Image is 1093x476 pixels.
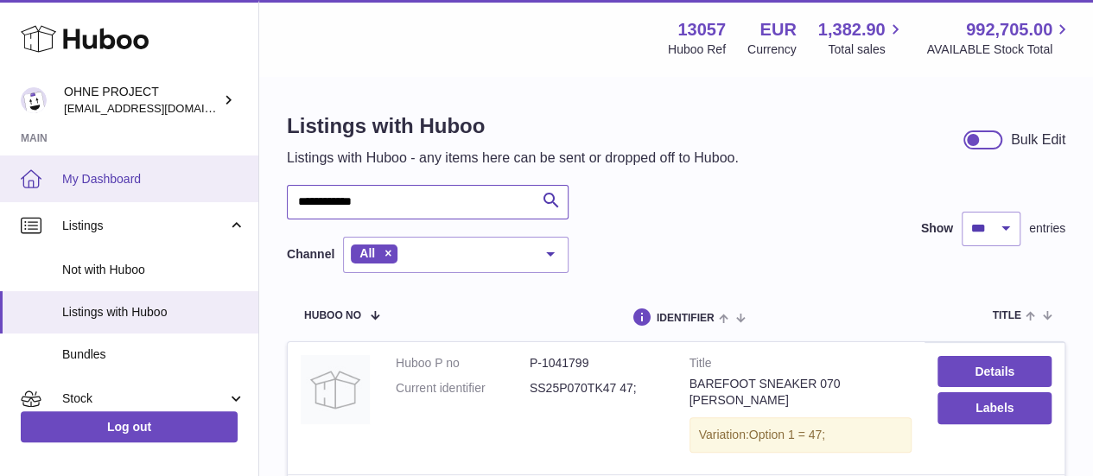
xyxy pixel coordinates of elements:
[301,355,370,424] img: BAREFOOT SNEAKER 070 TEDDY KHAKI
[657,313,715,324] span: identifier
[689,417,912,453] div: Variation:
[21,87,47,113] img: internalAdmin-13057@internal.huboo.com
[1029,220,1065,237] span: entries
[818,18,886,41] span: 1,382.90
[966,18,1052,41] span: 992,705.00
[62,304,245,321] span: Listings with Huboo
[62,346,245,363] span: Bundles
[21,411,238,442] a: Log out
[668,41,726,58] div: Huboo Ref
[530,355,664,371] dd: P-1041799
[749,428,825,441] span: Option 1 = 47;
[64,101,254,115] span: [EMAIL_ADDRESS][DOMAIN_NAME]
[926,18,1072,58] a: 992,705.00 AVAILABLE Stock Total
[937,392,1052,423] button: Labels
[530,380,664,397] dd: SS25P070TK47 47;
[759,18,796,41] strong: EUR
[62,390,227,407] span: Stock
[287,149,739,168] p: Listings with Huboo - any items here can be sent or dropped off to Huboo.
[359,246,375,260] span: All
[747,41,797,58] div: Currency
[1011,130,1065,149] div: Bulk Edit
[689,355,912,376] strong: Title
[287,112,739,140] h1: Listings with Huboo
[818,18,906,58] a: 1,382.90 Total sales
[62,171,245,187] span: My Dashboard
[304,310,361,321] span: Huboo no
[937,356,1052,387] a: Details
[828,41,905,58] span: Total sales
[921,220,953,237] label: Show
[689,376,912,409] div: BAREFOOT SNEAKER 070 [PERSON_NAME]
[677,18,726,41] strong: 13057
[62,262,245,278] span: Not with Huboo
[287,246,334,263] label: Channel
[64,84,219,117] div: OHNE PROJECT
[992,310,1020,321] span: title
[62,218,227,234] span: Listings
[396,380,530,397] dt: Current identifier
[396,355,530,371] dt: Huboo P no
[926,41,1072,58] span: AVAILABLE Stock Total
